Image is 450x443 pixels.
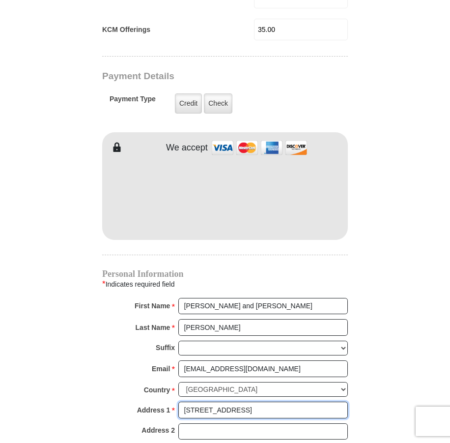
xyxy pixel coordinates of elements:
[210,137,309,158] img: credit cards accepted
[141,423,175,437] strong: Address 2
[156,341,175,354] strong: Suffix
[204,93,232,114] label: Check
[102,278,348,291] div: Indicates required field
[135,299,170,313] strong: First Name
[102,270,348,278] h4: Personal Information
[136,321,170,334] strong: Last Name
[102,25,150,35] label: KCM Offerings
[175,93,202,114] label: Credit
[166,143,208,153] h4: We accept
[144,383,170,397] strong: Country
[102,71,353,82] h3: Payment Details
[254,19,348,40] input: Enter Amount
[152,362,170,376] strong: Email
[137,403,170,417] strong: Address 1
[110,95,156,108] h5: Payment Type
